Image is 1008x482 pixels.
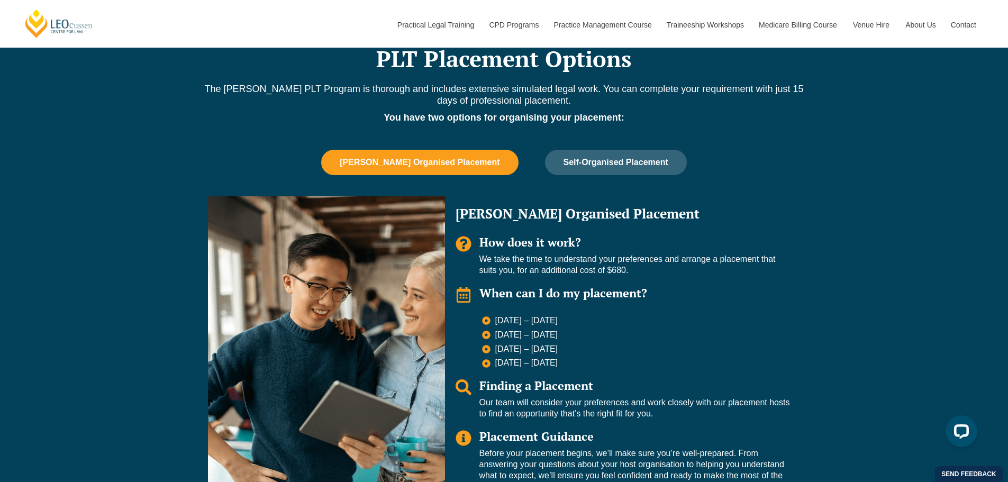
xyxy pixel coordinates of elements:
span: How does it work? [479,234,581,250]
span: Finding a Placement [479,378,593,393]
span: When can I do my placement? [479,285,647,301]
strong: You have two options for organising your placement: [384,112,624,123]
span: Placement Guidance [479,429,594,444]
span: [DATE] – [DATE] [493,315,558,326]
p: The [PERSON_NAME] PLT Program is thorough and includes extensive simulated legal work. You can co... [203,83,806,106]
p: We take the time to understand your preferences and arrange a placement that suits you, for an ad... [479,254,790,276]
span: Self-Organised Placement [564,158,668,167]
p: Our team will consider your preferences and work closely with our placement hosts to find an oppo... [479,397,790,420]
span: [DATE] – [DATE] [493,330,558,341]
span: [DATE] – [DATE] [493,358,558,369]
span: [DATE] – [DATE] [493,344,558,355]
span: [PERSON_NAME] Organised Placement [340,158,500,167]
iframe: LiveChat chat widget [937,411,982,456]
h2: [PERSON_NAME] Organised Placement [456,207,790,220]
